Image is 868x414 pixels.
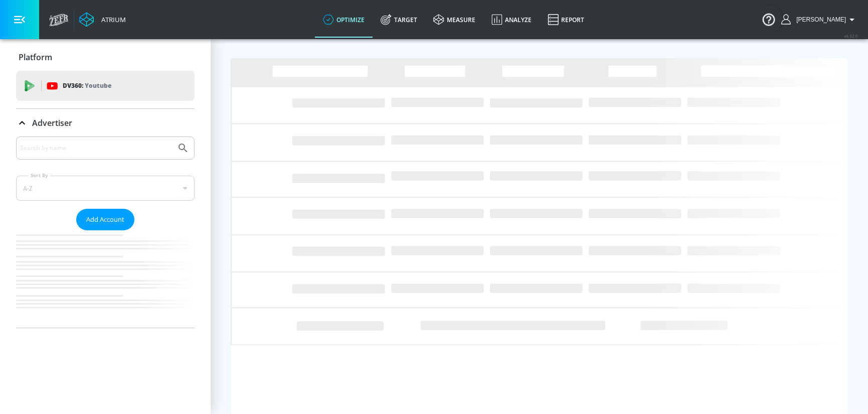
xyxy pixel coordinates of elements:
[16,71,195,101] div: DV360: Youtube
[29,172,50,179] label: Sort By
[16,109,195,137] div: Advertiser
[20,142,172,155] input: Search by name
[373,2,425,38] a: Target
[63,80,111,91] p: DV360:
[16,136,195,328] div: Advertiser
[97,15,126,24] div: Atrium
[79,12,126,27] a: Atrium
[85,80,111,91] p: Youtube
[483,2,540,38] a: Analyze
[16,43,195,71] div: Platform
[844,33,858,39] span: v 4.32.0
[32,117,72,128] p: Advertiser
[315,2,373,38] a: optimize
[425,2,483,38] a: measure
[755,5,783,33] button: Open Resource Center
[781,14,858,26] button: [PERSON_NAME]
[86,214,124,225] span: Add Account
[16,176,195,201] div: A-Z
[76,209,134,230] button: Add Account
[19,52,52,63] p: Platform
[792,16,846,23] span: login as: amanda.cermak@zefr.com
[16,230,195,328] nav: list of Advertiser
[540,2,592,38] a: Report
